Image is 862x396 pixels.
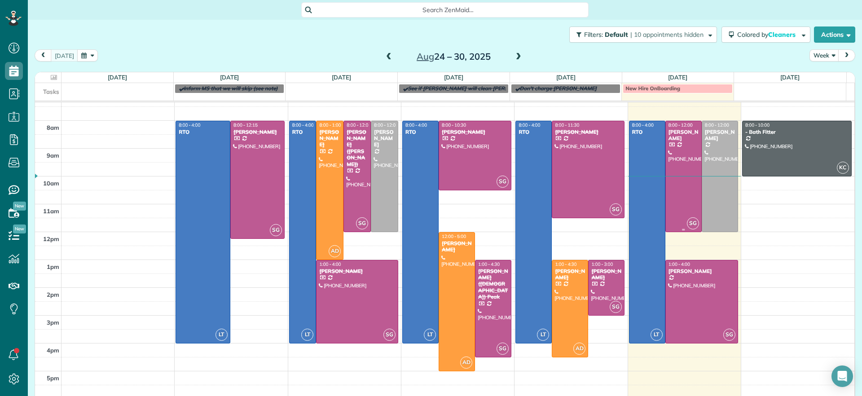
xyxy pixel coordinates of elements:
div: [PERSON_NAME] [554,268,585,281]
div: [PERSON_NAME] [233,129,282,135]
span: 8:00 - 10:00 [745,122,770,128]
span: 11am [43,207,59,215]
span: SG [270,224,282,236]
div: - Bath Fitter [745,129,849,135]
div: RTO [632,129,663,135]
span: New [13,202,26,211]
span: New [13,224,26,233]
button: next [838,49,855,62]
span: SG [687,217,699,229]
span: 8:00 - 4:00 [519,122,540,128]
span: 1:00 - 4:00 [319,261,341,267]
span: 1pm [47,263,59,270]
div: [PERSON_NAME] ([DEMOGRAPHIC_DATA]) Peak [478,268,509,300]
button: Actions [814,26,855,43]
span: AD [573,343,585,355]
div: [PERSON_NAME] ([PERSON_NAME]) [346,129,368,167]
span: 1:00 - 4:30 [555,261,576,267]
a: [DATE] [556,74,576,81]
div: [PERSON_NAME] [704,129,735,142]
div: [PERSON_NAME] [668,129,699,142]
span: 4pm [47,347,59,354]
a: [DATE] [668,74,687,81]
span: Don't charge [PERSON_NAME] [520,85,597,92]
button: [DATE] [51,49,78,62]
span: 8:00 - 1:00 [319,122,341,128]
span: LT [651,329,663,341]
span: LT [215,329,228,341]
span: AD [329,245,341,257]
div: [PERSON_NAME] [319,129,341,148]
span: 3pm [47,319,59,326]
div: RTO [518,129,549,135]
span: 9am [47,152,59,159]
span: Inform MS that we will skip (see note) [184,85,278,92]
div: [PERSON_NAME] [319,268,395,274]
span: 12:00 - 5:00 [442,233,466,239]
span: 8:00 - 12:00 [705,122,729,128]
span: SG [383,329,396,341]
span: 8:00 - 11:30 [555,122,579,128]
span: Default [605,31,629,39]
a: [DATE] [332,74,351,81]
span: 8:00 - 4:00 [405,122,427,128]
span: 1:00 - 4:30 [478,261,500,267]
div: [PERSON_NAME] [441,240,472,253]
span: 7am [47,96,59,103]
span: 8:00 - 4:00 [292,122,314,128]
div: [PERSON_NAME] [668,268,735,274]
span: 1:00 - 4:00 [668,261,690,267]
span: 8:00 - 12:00 [668,122,693,128]
span: 8:00 - 4:00 [632,122,654,128]
span: Aug [417,51,434,62]
span: SG [610,301,622,313]
span: 12pm [43,235,59,242]
span: 8am [47,124,59,131]
button: Colored byCleaners [721,26,810,43]
span: See if [PERSON_NAME] will clean [PERSON_NAME]? [408,85,538,92]
a: [DATE] [220,74,239,81]
div: [PERSON_NAME] [591,268,622,281]
span: AD [460,356,472,369]
div: RTO [178,129,228,135]
span: 1:00 - 3:00 [591,261,613,267]
div: [PERSON_NAME] [374,129,396,148]
span: Cleaners [768,31,797,39]
span: 2pm [47,291,59,298]
span: Colored by [737,31,799,39]
div: RTO [292,129,314,135]
span: 8:00 - 4:00 [179,122,200,128]
span: 8:00 - 12:00 [347,122,371,128]
span: 8:00 - 10:30 [442,122,466,128]
a: Filters: Default | 10 appointments hidden [565,26,717,43]
span: Filters: [584,31,603,39]
button: prev [35,49,52,62]
button: Week [809,49,839,62]
button: Filters: Default | 10 appointments hidden [569,26,717,43]
span: KC [837,162,849,174]
span: 8:00 - 12:15 [233,122,258,128]
span: SG [723,329,735,341]
span: 5pm [47,374,59,382]
span: LT [537,329,549,341]
span: SG [497,343,509,355]
span: LT [301,329,313,341]
a: [DATE] [780,74,800,81]
span: New Hire OnBoarding [625,85,680,92]
div: [PERSON_NAME] [441,129,509,135]
div: Open Intercom Messenger [831,365,853,387]
span: LT [424,329,436,341]
h2: 24 – 30, 2025 [397,52,510,62]
a: [DATE] [108,74,127,81]
span: 10am [43,180,59,187]
div: [PERSON_NAME] [554,129,622,135]
a: [DATE] [444,74,463,81]
span: SG [356,217,368,229]
div: RTO [405,129,436,135]
span: | 10 appointments hidden [630,31,704,39]
span: 8:00 - 12:00 [374,122,398,128]
span: SG [497,176,509,188]
span: SG [610,203,622,216]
